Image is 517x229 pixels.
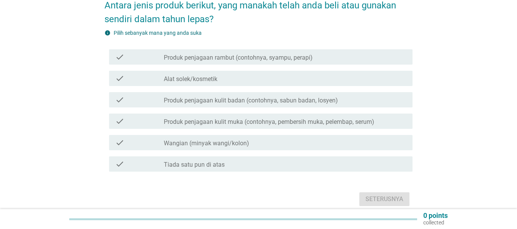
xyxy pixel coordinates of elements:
[115,74,124,83] i: check
[115,159,124,169] i: check
[164,140,249,147] label: Wangian (minyak wangi/kolon)
[164,161,225,169] label: Tiada satu pun di atas
[423,219,448,226] p: collected
[115,95,124,104] i: check
[115,138,124,147] i: check
[114,30,202,36] label: Pilih sebanyak mana yang anda suka
[164,97,338,104] label: Produk penjagaan kulit badan (contohnya, sabun badan, losyen)
[164,75,217,83] label: Alat solek/kosmetik
[104,30,111,36] i: info
[115,117,124,126] i: check
[115,52,124,62] i: check
[423,212,448,219] p: 0 points
[164,118,374,126] label: Produk penjagaan kulit muka (contohnya, pembersih muka, pelembap, serum)
[164,54,313,62] label: Produk penjagaan rambut (contohnya, syampu, perapi)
